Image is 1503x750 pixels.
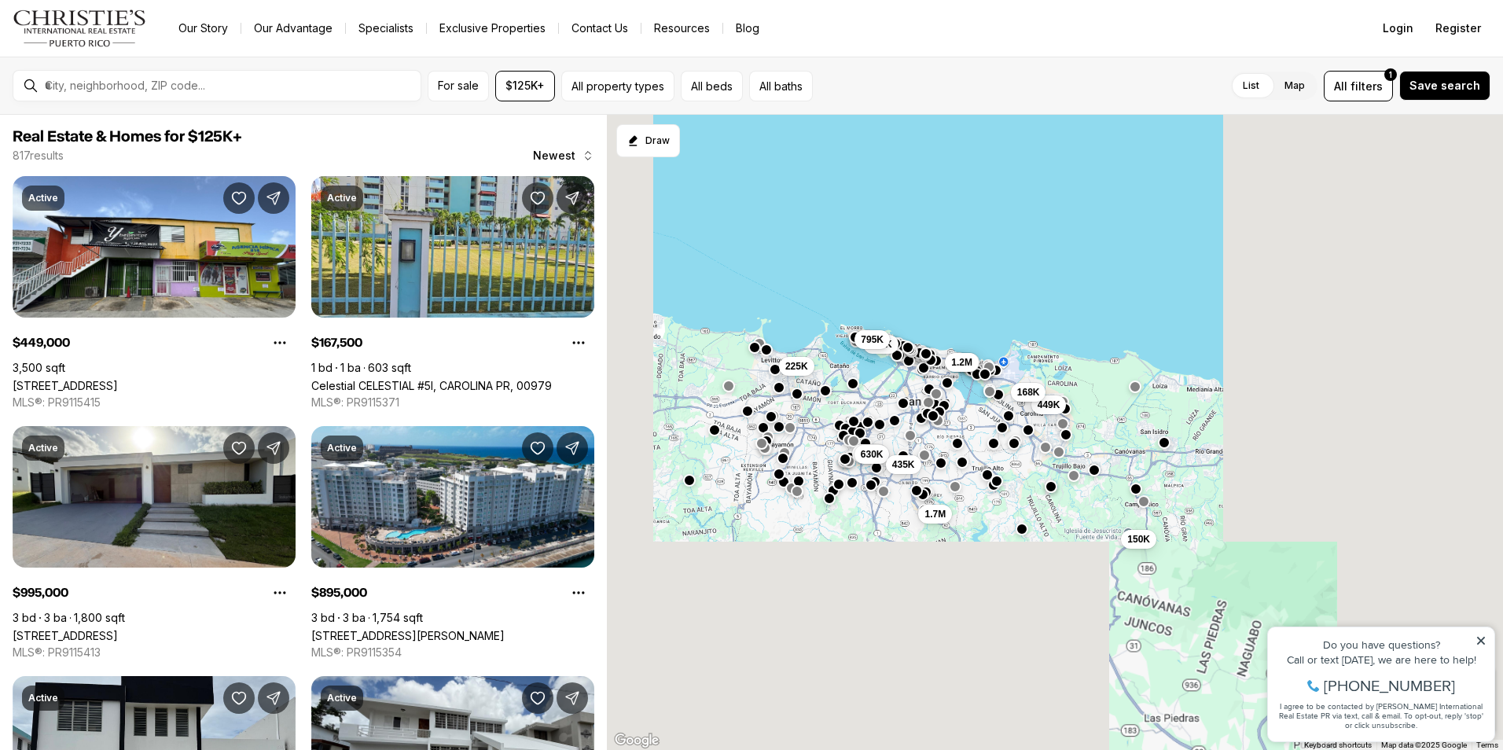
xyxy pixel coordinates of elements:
[258,182,289,214] button: Share Property
[559,17,641,39] button: Contact Us
[563,577,594,608] button: Property options
[258,682,289,714] button: Share Property
[1017,385,1040,398] span: 168K
[524,140,604,171] button: Newest
[892,458,915,470] span: 435K
[522,182,553,214] button: Save Property: Celestial CELESTIAL #5I
[311,629,505,642] a: 100 DEL MUELLE #1905, SAN JUAN PR, 00901
[886,454,921,473] button: 435K
[327,692,357,704] p: Active
[13,149,64,162] p: 817 results
[428,71,489,101] button: For sale
[505,79,545,92] span: $125K+
[854,329,890,348] button: 795K
[13,629,118,642] a: St. 1 MONTEAZUL, GUAYNABO PR, 00969
[681,71,743,101] button: All beds
[924,507,946,520] span: 1.7M
[861,447,884,460] span: 630K
[945,352,979,371] button: 1.2M
[223,432,255,464] button: Save Property: St. 1 MONTEAZUL
[1334,78,1347,94] span: All
[346,17,426,39] a: Specialists
[28,692,58,704] p: Active
[1373,13,1423,44] button: Login
[1038,399,1060,411] span: 449K
[427,17,558,39] a: Exclusive Properties
[327,192,357,204] p: Active
[854,444,890,463] button: 630K
[13,129,242,145] span: Real Estate & Homes for $125K+
[951,355,972,368] span: 1.2M
[852,444,887,463] button: 995K
[17,35,227,46] div: Do you have questions?
[1011,382,1046,401] button: 168K
[1031,395,1067,414] button: 449K
[522,682,553,714] button: Save Property: College Park IV LOVAINA
[1426,13,1490,44] button: Register
[264,327,296,358] button: Property options
[495,71,555,101] button: $125K+
[561,71,674,101] button: All property types
[557,182,588,214] button: Share Property
[749,71,813,101] button: All baths
[1399,71,1490,101] button: Save search
[779,357,814,376] button: 225K
[918,504,952,523] button: 1.7M
[241,17,345,39] a: Our Advantage
[723,17,772,39] a: Blog
[1383,22,1413,35] span: Login
[557,682,588,714] button: Share Property
[1127,532,1150,545] span: 150K
[641,17,722,39] a: Resources
[223,182,255,214] button: Save Property: A13 GALICIA AVE., CASTELLANA GARDENS DEV.
[1389,68,1392,81] span: 1
[869,337,892,350] span: 895K
[13,9,147,47] img: logo
[1409,79,1480,92] span: Save search
[1435,22,1481,35] span: Register
[557,432,588,464] button: Share Property
[533,149,575,162] span: Newest
[17,50,227,61] div: Call or text [DATE], we are here to help!
[28,442,58,454] p: Active
[223,682,255,714] button: Save Property: Calle 1 VILLAS DE LEVITTOWN #A12
[785,360,808,373] span: 225K
[1324,71,1393,101] button: Allfilters1
[616,124,680,157] button: Start drawing
[13,379,118,392] a: A13 GALICIA AVE., CASTELLANA GARDENS DEV., CAROLINA PR, 00983
[563,327,594,358] button: Property options
[1350,78,1383,94] span: filters
[863,334,898,353] button: 895K
[522,432,553,464] button: Save Property: 100 DEL MUELLE #1905
[166,17,241,39] a: Our Story
[64,74,196,90] span: [PHONE_NUMBER]
[20,97,224,127] span: I agree to be contacted by [PERSON_NAME] International Real Estate PR via text, call & email. To ...
[264,577,296,608] button: Property options
[1230,72,1272,100] label: List
[28,192,58,204] p: Active
[327,442,357,454] p: Active
[861,333,884,345] span: 795K
[311,379,552,392] a: Celestial CELESTIAL #5I, CAROLINA PR, 00979
[1272,72,1317,100] label: Map
[1121,529,1156,548] button: 150K
[438,79,479,92] span: For sale
[258,432,289,464] button: Share Property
